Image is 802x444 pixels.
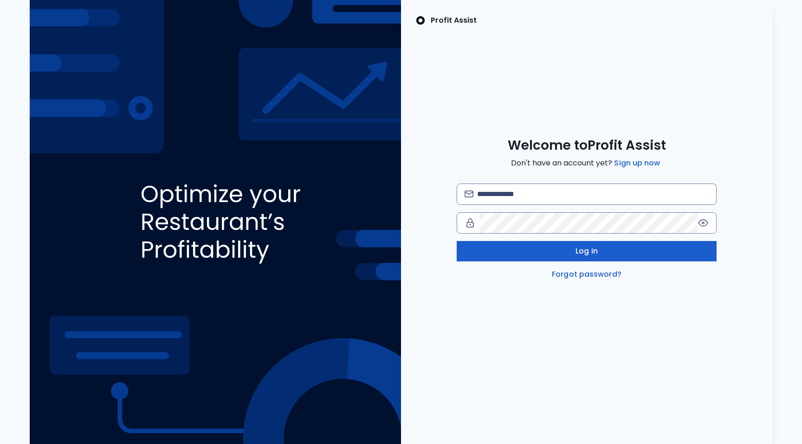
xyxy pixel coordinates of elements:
[508,137,666,154] span: Welcome to Profit Assist
[612,158,662,169] a: Sign up now
[431,15,477,26] p: Profit Assist
[511,158,662,169] span: Don't have an account yet?
[465,190,473,197] img: email
[457,241,717,261] button: Log in
[550,269,623,280] a: Forgot password?
[576,246,598,257] span: Log in
[416,15,425,26] img: SpotOn Logo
